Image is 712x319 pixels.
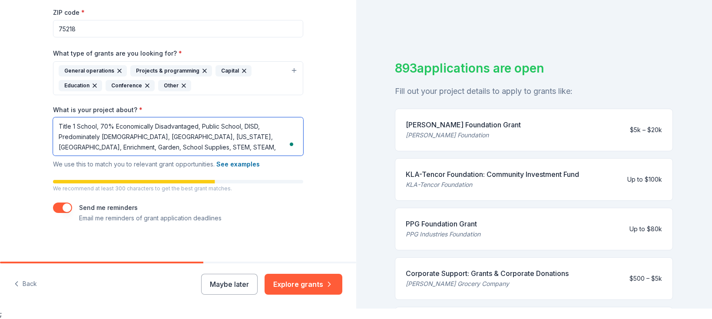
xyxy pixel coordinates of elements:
button: Back [14,275,37,293]
div: KLA-Tencor Foundation: Community Investment Fund [406,169,579,179]
div: [PERSON_NAME] Foundation Grant [406,120,521,130]
div: PPG Foundation Grant [406,219,480,229]
label: What type of grants are you looking for? [53,49,182,58]
span: We use this to match you to relevant grant opportunities. [53,160,260,168]
div: Conference [106,80,155,91]
div: 893 applications are open [395,59,673,77]
div: [PERSON_NAME] Grocery Company [406,279,569,289]
button: Maybe later [201,274,258,295]
div: PPG Industries Foundation [406,229,480,239]
p: Email me reminders of grant application deadlines [79,213,222,223]
input: 12345 (U.S. only) [53,20,303,37]
div: Corporate Support: Grants & Corporate Donations [406,268,569,279]
label: Send me reminders [79,204,138,211]
label: ZIP code [53,8,85,17]
div: Capital [215,65,252,76]
div: Up to $80k [629,224,662,234]
button: General operationsProjects & programmingCapitalEducationConferenceOther [53,61,303,95]
div: Other [158,80,191,91]
textarea: To enrich screen reader interactions, please activate Accessibility in Grammarly extension settings [53,117,303,156]
button: See examples [216,159,260,169]
div: [PERSON_NAME] Foundation [406,130,521,140]
div: Fill out your project details to apply to grants like: [395,84,673,98]
div: Education [59,80,102,91]
div: $5k – $20k [630,125,662,135]
p: We recommend at least 300 characters to get the best grant matches. [53,185,303,192]
div: $500 – $5k [629,273,662,284]
button: Explore grants [265,274,342,295]
div: Up to $100k [627,174,662,185]
div: General operations [59,65,127,76]
div: KLA-Tencor Foundation [406,179,579,190]
label: What is your project about? [53,106,142,114]
div: Projects & programming [130,65,212,76]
